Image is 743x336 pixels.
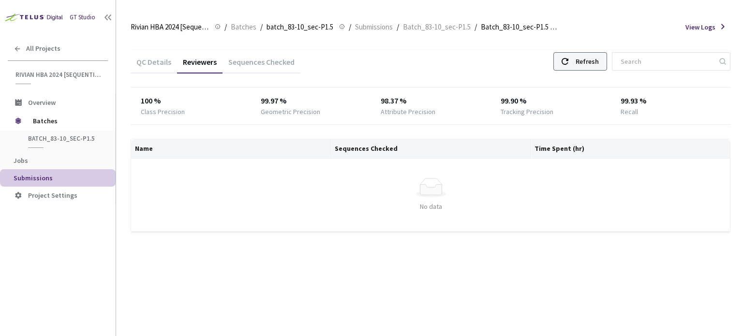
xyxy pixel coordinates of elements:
[14,174,53,182] span: Submissions
[267,21,333,33] span: batch_83-10_sec-P1.5
[141,107,185,117] div: Class Precision
[131,139,331,159] th: Name
[531,139,730,159] th: Time Spent (hr)
[224,21,227,33] li: /
[615,53,718,70] input: Search
[223,57,300,73] div: Sequences Checked
[355,21,393,33] span: Submissions
[381,107,435,117] div: Attribute Precision
[381,95,481,107] div: 98.37 %
[349,21,351,33] li: /
[141,95,241,107] div: 100 %
[576,53,599,70] div: Refresh
[685,22,715,32] span: View Logs
[501,95,601,107] div: 99.90 %
[331,139,531,159] th: Sequences Checked
[501,107,553,117] div: Tracking Precision
[14,156,28,165] span: Jobs
[261,107,320,117] div: Geometric Precision
[15,71,102,79] span: Rivian HBA 2024 [Sequential]
[28,134,100,143] span: batch_83-10_sec-P1.5
[131,57,177,73] div: QC Details
[28,98,56,107] span: Overview
[26,44,60,53] span: All Projects
[397,21,399,33] li: /
[229,21,258,32] a: Batches
[131,21,209,33] span: Rivian HBA 2024 [Sequential]
[353,21,395,32] a: Submissions
[33,111,99,131] span: Batches
[28,191,77,200] span: Project Settings
[475,21,477,33] li: /
[70,13,95,22] div: GT Studio
[261,95,361,107] div: 99.97 %
[231,21,256,33] span: Batches
[621,107,638,117] div: Recall
[403,21,471,33] span: Batch_83-10_sec-P1.5
[621,95,721,107] div: 99.93 %
[260,21,263,33] li: /
[139,201,723,212] div: No data
[177,57,223,73] div: Reviewers
[401,21,473,32] a: Batch_83-10_sec-P1.5
[481,21,559,33] span: Batch_83-10_sec-P1.5 QC - [DATE]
